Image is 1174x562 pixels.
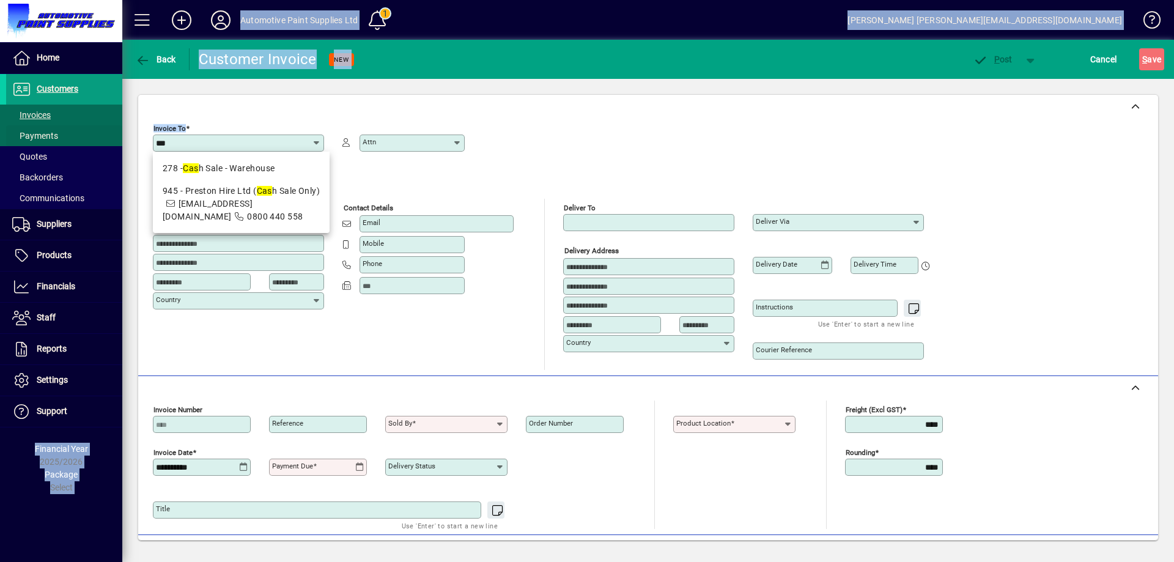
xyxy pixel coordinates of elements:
[676,419,731,427] mat-label: Product location
[156,295,180,304] mat-label: Country
[162,9,201,31] button: Add
[153,405,202,414] mat-label: Invoice number
[6,240,122,271] a: Products
[163,162,320,175] div: 278 - h Sale - Warehouse
[1142,50,1161,69] span: ave
[272,462,313,470] mat-label: Payment due
[756,260,797,268] mat-label: Delivery date
[756,217,789,226] mat-label: Deliver via
[37,312,56,322] span: Staff
[967,48,1019,70] button: Post
[201,9,240,31] button: Profile
[756,303,793,311] mat-label: Instructions
[122,48,190,70] app-page-header-button: Back
[153,180,330,228] mat-option: 945 - Preston Hire Ltd (Cash Sale Only)
[156,505,170,513] mat-label: Title
[6,365,122,396] a: Settings
[6,334,122,364] a: Reports
[363,259,382,268] mat-label: Phone
[854,260,896,268] mat-label: Delivery time
[37,281,75,291] span: Financials
[37,84,78,94] span: Customers
[402,519,498,533] mat-hint: Use 'Enter' to start a new line
[12,172,63,182] span: Backorders
[1134,2,1159,42] a: Knowledge Base
[6,188,122,209] a: Communications
[132,48,179,70] button: Back
[199,50,317,69] div: Customer Invoice
[12,131,58,141] span: Payments
[994,54,1000,64] span: P
[1087,48,1120,70] button: Cancel
[334,56,349,64] span: NEW
[6,105,122,125] a: Invoices
[818,317,914,331] mat-hint: Use 'Enter' to start a new line
[6,303,122,333] a: Staff
[272,419,303,427] mat-label: Reference
[37,344,67,353] span: Reports
[163,185,320,198] div: 945 - Preston Hire Ltd ( h Sale Only)
[973,54,1013,64] span: ost
[37,53,59,62] span: Home
[363,138,376,146] mat-label: Attn
[183,163,198,173] em: Cas
[45,470,78,479] span: Package
[163,199,253,221] span: [EMAIL_ADDRESS][DOMAIN_NAME]
[12,193,84,203] span: Communications
[6,167,122,188] a: Backorders
[1139,48,1164,70] button: Save
[6,146,122,167] a: Quotes
[756,346,812,354] mat-label: Courier Reference
[847,10,1122,30] div: [PERSON_NAME] [PERSON_NAME][EMAIL_ADDRESS][DOMAIN_NAME]
[388,462,435,470] mat-label: Delivery status
[6,43,122,73] a: Home
[35,444,88,454] span: Financial Year
[846,448,875,457] mat-label: Rounding
[529,419,573,427] mat-label: Order number
[37,250,72,260] span: Products
[1142,54,1147,64] span: S
[37,406,67,416] span: Support
[388,419,412,427] mat-label: Sold by
[846,405,903,414] mat-label: Freight (excl GST)
[12,152,47,161] span: Quotes
[564,204,596,212] mat-label: Deliver To
[6,272,122,302] a: Financials
[6,209,122,240] a: Suppliers
[1090,50,1117,69] span: Cancel
[566,338,591,347] mat-label: Country
[153,124,186,133] mat-label: Invoice To
[135,54,176,64] span: Back
[257,186,272,196] em: Cas
[6,125,122,146] a: Payments
[12,110,51,120] span: Invoices
[6,396,122,427] a: Support
[37,375,68,385] span: Settings
[240,10,358,30] div: Automotive Paint Supplies Ltd
[153,157,330,180] mat-option: 278 - Cash Sale - Warehouse
[363,218,380,227] mat-label: Email
[37,219,72,229] span: Suppliers
[247,212,303,221] span: 0800 440 558
[363,239,384,248] mat-label: Mobile
[153,448,193,457] mat-label: Invoice date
